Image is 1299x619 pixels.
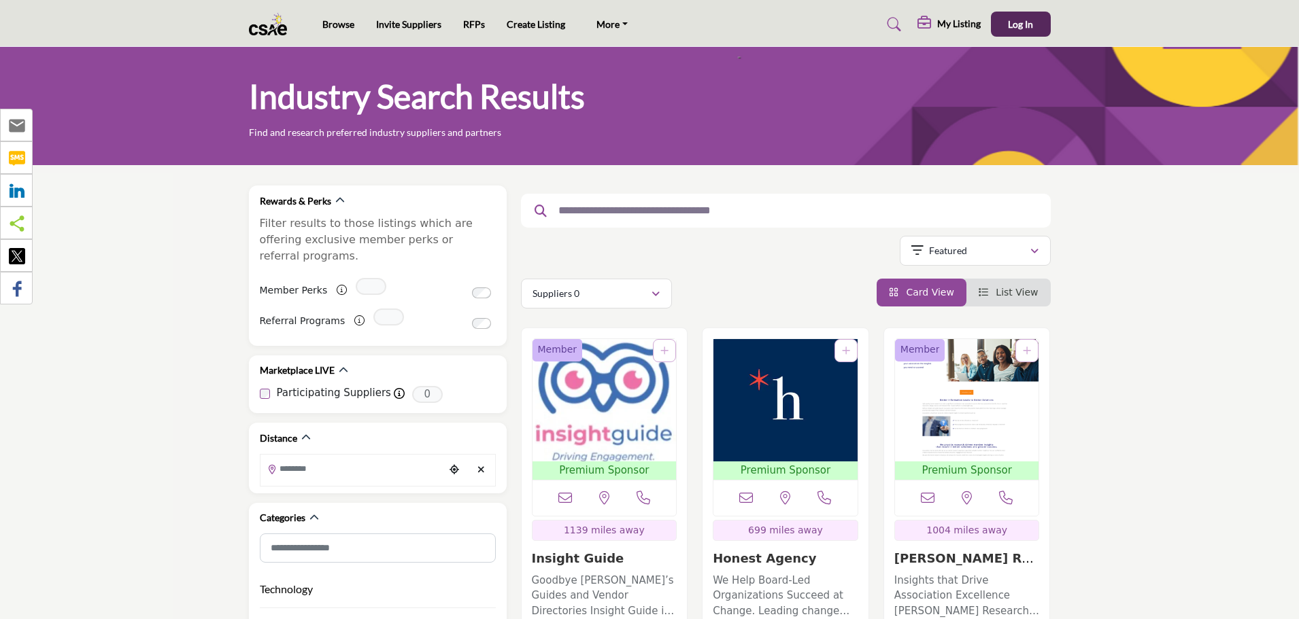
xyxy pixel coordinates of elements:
label: Referral Programs [260,309,345,333]
a: Browse [322,18,354,30]
div: Choose your current location [444,455,465,484]
a: Honest Agency [713,551,816,565]
li: Card View [877,279,966,306]
span: Member [538,342,577,357]
a: RFPs [463,18,485,30]
span: Log In [1008,18,1033,30]
p: Featured [929,244,967,258]
h3: Bramm Research Inc. [894,551,1040,566]
p: Insights that Drive Association Excellence [PERSON_NAME] Research is a trusted market research fi... [894,573,1040,619]
a: Invite Suppliers [376,18,441,30]
span: 1139 miles away [564,525,645,535]
h2: Distance [260,431,297,445]
a: Open Listing in new tab [713,339,858,480]
img: Honest Agency [713,339,858,461]
a: Open Listing in new tab [895,339,1039,480]
p: We Help Board-Led Organizations Succeed at Change. Leading change that sticks is challenging - ev... [713,573,858,619]
a: Add To List [842,345,850,356]
label: Member Perks [260,279,328,302]
a: Add To List [1023,345,1031,356]
input: Search Category [260,533,496,563]
p: Suppliers 0 [533,287,579,300]
h3: Insight Guide [532,551,677,566]
a: More [587,15,637,34]
input: Search Location [260,455,444,482]
a: Add To List [660,345,669,356]
span: 1004 miles away [926,525,1007,535]
h3: Honest Agency [713,551,858,566]
span: Card View [906,287,954,298]
button: Featured [900,236,1051,266]
button: Log In [991,12,1051,37]
a: [PERSON_NAME] Research Inc. [894,551,1037,580]
h2: Rewards & Perks [260,194,331,208]
p: Find and research preferred industry suppliers and partners [249,126,501,139]
div: My Listing [917,16,981,33]
img: Site Logo [249,13,294,35]
button: Technology [260,581,313,597]
a: Insights that Drive Association Excellence [PERSON_NAME] Research is a trusted market research fi... [894,569,1040,619]
h2: Categories [260,511,305,525]
a: View Card [889,287,954,298]
a: Open Listing in new tab [533,339,677,480]
li: List View [966,279,1051,306]
input: Switch to Member Perks [472,287,491,298]
img: Bramm Research Inc. [895,339,1039,461]
h1: Industry Search Results [249,75,585,118]
p: Filter results to those listings which are offering exclusive member perks or referral programs. [260,215,496,264]
h2: Marketplace LIVE [260,364,335,377]
a: Goodbye [PERSON_NAME]’s Guides and Vendor Directories Insight Guide is a business marketplace pla... [532,569,677,619]
span: List View [996,287,1038,298]
a: Create Listing [507,18,565,30]
p: Goodbye [PERSON_NAME]’s Guides and Vendor Directories Insight Guide is a business marketplace pla... [532,573,677,619]
button: Suppliers 0 [521,279,672,308]
a: View List [979,287,1039,298]
a: Insight Guide [532,551,624,565]
span: Premium Sponsor [898,463,1036,478]
span: Premium Sponsor [535,463,674,478]
input: Switch to Referral Programs [472,318,491,329]
div: Clear search location [471,455,492,484]
span: 699 miles away [748,525,823,535]
a: Search [874,14,910,35]
span: Member [900,342,940,357]
span: 0 [412,386,443,403]
a: We Help Board-Led Organizations Succeed at Change. Leading change that sticks is challenging - ev... [713,569,858,619]
label: Participating Suppliers [277,385,391,401]
img: Insight Guide [533,339,677,461]
span: Premium Sponsor [716,463,855,478]
input: Participating Suppliers checkbox [260,389,270,399]
h5: My Listing [937,18,981,30]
